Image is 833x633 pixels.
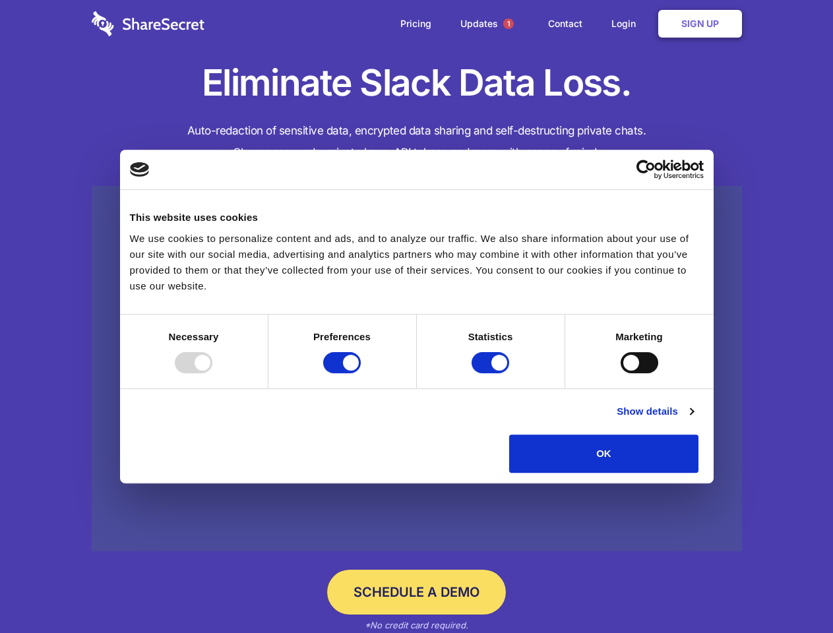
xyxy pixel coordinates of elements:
a: Pricing [387,3,445,44]
a: Login [598,3,656,44]
div: We use cookies to personalize content and ads, and to analyze our traffic. We also share informat... [130,231,704,294]
strong: Necessary [169,331,219,342]
div: This website uses cookies [130,210,704,226]
a: Contact [535,3,596,44]
a: Usercentrics Cookiebot - opens in a new window [588,160,704,179]
strong: Statistics [468,331,513,342]
img: logo [130,162,150,177]
img: logo-wordmark-white-trans-d4663122ce5f474addd5e946df7df03e33cb6a1c49d2221995e7729f52c070b2.svg [92,11,204,36]
h1: Eliminate Slack Data Loss. [92,59,742,107]
button: OK [509,435,698,473]
a: Schedule a Demo [327,570,506,615]
a: Show details [617,404,693,419]
strong: Marketing [615,331,663,342]
strong: Preferences [313,331,371,342]
a: Sign Up [658,10,742,38]
h4: Auto-redaction of sensitive data, encrypted data sharing and self-destructing private chats. Shar... [92,120,742,164]
em: *No credit card required. [365,620,468,630]
span: 1 [503,18,514,29]
a: Wistia video thumbnail [92,186,742,552]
